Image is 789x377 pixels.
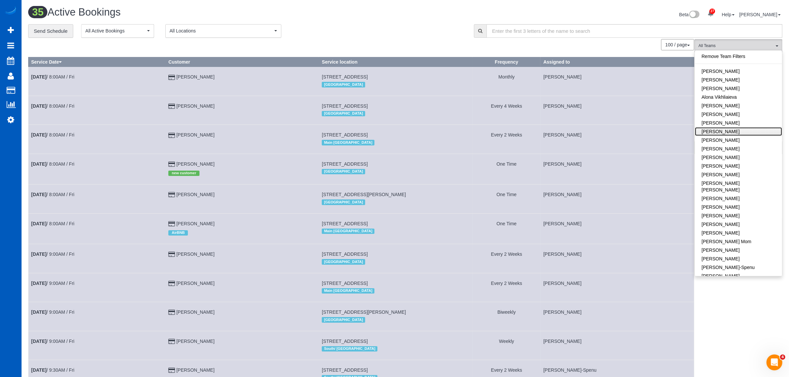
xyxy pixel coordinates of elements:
a: [PERSON_NAME] [176,281,214,286]
b: [DATE] [31,339,46,344]
a: [PERSON_NAME] [695,254,782,263]
td: Assigned to [540,273,694,302]
td: Customer [166,244,319,273]
span: [GEOGRAPHIC_DATA] [322,111,365,116]
b: [DATE] [31,251,46,257]
a: [PERSON_NAME] [695,272,782,280]
a: Beta [679,12,700,17]
a: [PERSON_NAME] [176,192,214,197]
a: [PERSON_NAME] [695,170,782,179]
span: Main [GEOGRAPHIC_DATA] [322,140,374,145]
div: Location [322,315,470,324]
span: [GEOGRAPHIC_DATA] [322,199,365,205]
button: All Teams [695,39,782,53]
a: [PERSON_NAME] [695,136,782,144]
img: Automaid Logo [4,7,17,16]
i: Credit Card Payment [168,133,175,138]
span: [STREET_ADDRESS] [322,221,367,226]
span: [STREET_ADDRESS] [322,339,367,344]
th: Service Date [28,57,166,67]
a: [PERSON_NAME] [695,101,782,110]
span: All Locations [170,27,273,34]
span: All Active Bookings [85,27,145,34]
a: [DATE]/ 8:00AM / Fri [31,192,74,197]
td: Service location [319,244,473,273]
span: 4 [780,354,785,360]
div: Location [322,257,470,266]
span: All Teams [699,43,774,49]
td: Customer [166,331,319,360]
a: [PERSON_NAME] [695,67,782,76]
a: [PERSON_NAME] [695,127,782,136]
i: Credit Card Payment [168,75,175,80]
h1: Active Bookings [28,7,400,18]
button: 100 / page [661,39,694,50]
span: [GEOGRAPHIC_DATA] [322,169,365,174]
a: [PERSON_NAME] [695,229,782,237]
a: [PERSON_NAME] [695,76,782,84]
b: [DATE] [31,309,46,315]
a: [PERSON_NAME] [176,74,214,80]
td: Assigned to [540,244,694,273]
span: [STREET_ADDRESS] [322,251,367,257]
td: Schedule date [28,302,166,331]
td: Assigned to [540,302,694,331]
button: All Active Bookings [81,24,154,38]
td: Customer [166,302,319,331]
td: Service location [319,273,473,302]
ol: All Locations [165,24,281,38]
div: Location [322,167,470,176]
div: Location [322,138,470,147]
th: Service location [319,57,473,67]
td: Assigned to [540,213,694,244]
a: [DATE]/ 9:00AM / Fri [31,339,74,344]
i: Credit Card Payment [168,368,175,373]
a: [DATE]/ 9:30AM / Fri [31,367,74,373]
td: Frequency [473,331,540,360]
td: Service location [319,213,473,244]
td: Frequency [473,302,540,331]
i: Credit Card Payment [168,104,175,109]
div: Location [322,227,470,236]
b: [DATE] [31,74,46,80]
span: [STREET_ADDRESS][PERSON_NAME] [322,309,406,315]
span: 27 [709,9,715,14]
span: new customer [168,171,199,176]
span: South/ [GEOGRAPHIC_DATA] [322,346,377,351]
div: Location [322,345,470,353]
a: [DATE]/ 9:00AM / Fri [31,309,74,315]
span: [STREET_ADDRESS][PERSON_NAME] [322,192,406,197]
td: Assigned to [540,154,694,184]
td: Frequency [473,96,540,125]
a: [PERSON_NAME]-Spenu [695,263,782,272]
td: Service location [319,96,473,125]
td: Service location [319,185,473,213]
td: Frequency [473,67,540,96]
td: Frequency [473,273,540,302]
th: Customer [166,57,319,67]
td: Assigned to [540,125,694,154]
a: [PERSON_NAME] [695,162,782,170]
b: [DATE] [31,192,46,197]
i: Credit Card Payment [168,222,175,226]
span: [STREET_ADDRESS] [322,367,367,373]
td: Customer [166,185,319,213]
div: Location [322,109,470,118]
a: 27 [704,7,717,21]
b: [DATE] [31,367,46,373]
td: Service location [319,331,473,360]
td: Service location [319,154,473,184]
a: [PERSON_NAME] [695,220,782,229]
b: [DATE] [31,281,46,286]
i: Credit Card Payment [168,192,175,197]
ol: All Teams [695,39,782,49]
a: [PERSON_NAME] [739,12,781,17]
span: 35 [28,6,47,18]
a: [PERSON_NAME] [695,119,782,127]
div: Location [322,80,470,89]
td: Frequency [473,154,540,184]
a: [PERSON_NAME] [695,194,782,203]
a: [PERSON_NAME] [176,339,214,344]
span: [GEOGRAPHIC_DATA] [322,259,365,264]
